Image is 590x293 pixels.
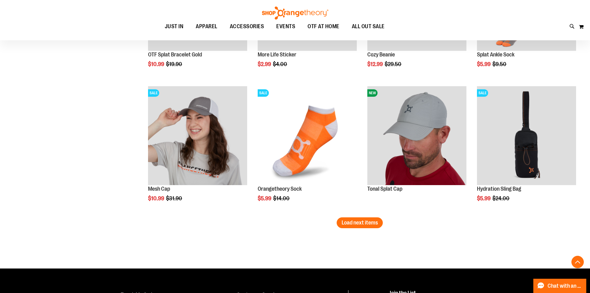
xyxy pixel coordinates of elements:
a: More Life Sticker [258,51,296,58]
a: Mesh Cap [148,186,170,192]
button: Chat with an Expert [533,279,587,293]
img: Product image for Hydration Sling Bag [477,86,576,185]
span: $10.99 [148,195,165,202]
span: JUST IN [165,20,184,33]
a: Product image for Hydration Sling BagSALE [477,86,576,186]
a: Product image for Grey Tonal Splat CapNEW [367,86,466,186]
span: SALE [477,89,488,97]
span: Chat with an Expert [548,283,583,289]
a: Orangetheory Sock [258,186,302,192]
img: Product image for Orangetheory Sock [258,86,357,185]
span: EVENTS [276,20,295,33]
span: $9.50 [492,61,507,67]
img: Product image for Grey Tonal Splat Cap [367,86,466,185]
a: Splat Ankle Sock [477,51,514,58]
div: product [145,83,250,218]
a: Tonal Splat Cap [367,186,402,192]
span: OTF AT HOME [308,20,339,33]
span: $5.99 [477,195,492,202]
a: Cozy Beanie [367,51,395,58]
span: NEW [367,89,378,97]
span: Load next items [342,220,378,226]
span: $19.90 [166,61,183,67]
button: Back To Top [571,256,584,268]
span: ACCESSORIES [230,20,264,33]
a: Product image for Orangetheory Mesh CapSALE [148,86,247,186]
img: Product image for Orangetheory Mesh Cap [148,86,247,185]
div: product [364,83,470,202]
span: SALE [258,89,269,97]
span: $5.99 [258,195,272,202]
span: $4.00 [273,61,288,67]
span: $10.99 [148,61,165,67]
span: ALL OUT SALE [352,20,385,33]
a: Product image for Orangetheory SockSALE [258,86,357,186]
span: SALE [148,89,159,97]
span: $5.99 [477,61,492,67]
span: $29.50 [385,61,402,67]
button: Load next items [337,217,383,228]
div: product [474,83,579,218]
span: $2.99 [258,61,272,67]
img: Shop Orangetheory [261,7,329,20]
span: $12.99 [367,61,384,67]
span: $24.00 [492,195,510,202]
a: Hydration Sling Bag [477,186,521,192]
a: OTF Splat Bracelet Gold [148,51,202,58]
span: $14.00 [273,195,291,202]
span: $31.90 [166,195,183,202]
div: product [255,83,360,218]
span: APPAREL [196,20,217,33]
